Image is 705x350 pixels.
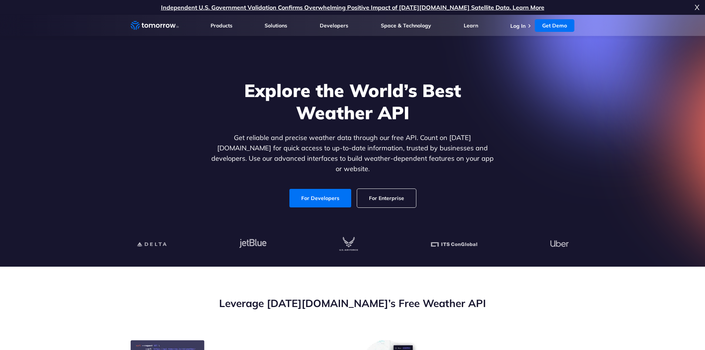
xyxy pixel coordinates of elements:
a: For Developers [289,189,351,207]
a: Independent U.S. Government Validation Confirms Overwhelming Positive Impact of [DATE][DOMAIN_NAM... [161,4,544,11]
a: Learn [464,22,478,29]
p: Get reliable and precise weather data through our free API. Count on [DATE][DOMAIN_NAME] for quic... [210,133,496,174]
a: Get Demo [535,19,574,32]
a: Space & Technology [381,22,431,29]
a: Home link [131,20,179,31]
a: For Enterprise [357,189,416,207]
a: Log In [510,23,526,29]
h2: Leverage [DATE][DOMAIN_NAME]’s Free Weather API [131,296,575,310]
a: Solutions [265,22,287,29]
a: Products [211,22,232,29]
a: Developers [320,22,348,29]
h1: Explore the World’s Best Weather API [210,79,496,124]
